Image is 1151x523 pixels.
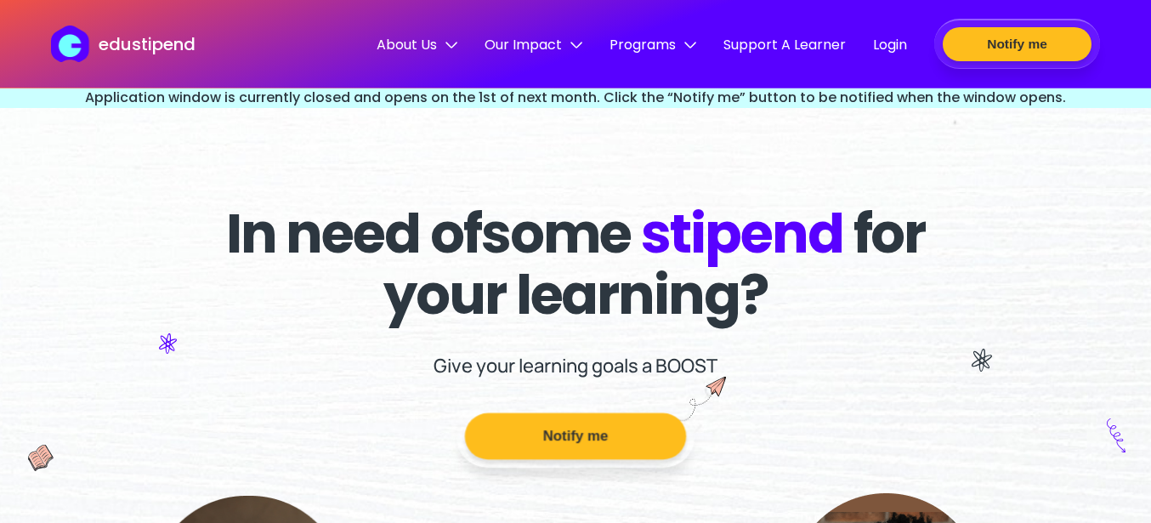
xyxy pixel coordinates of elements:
[51,26,195,62] a: edustipend logoedustipend
[570,39,582,51] img: down
[943,27,1091,61] button: Notify me
[723,34,846,55] span: Support A Learner
[641,196,842,271] span: stipend
[610,34,696,55] span: Programs
[873,34,907,55] span: Login
[51,26,97,62] img: edustipend logo
[28,445,54,471] img: icon
[199,203,953,326] h1: In need of some for your learning?
[465,413,686,460] button: Notify me
[873,34,907,58] a: Login
[377,34,457,55] span: About Us
[159,333,177,354] img: icon
[674,377,726,422] img: boost icon
[1107,418,1125,452] img: icon
[684,39,696,51] img: down
[99,31,196,57] p: edustipend
[445,39,457,51] img: down
[723,34,846,58] a: Support A Learner
[485,34,582,55] span: Our Impact
[972,349,992,372] img: icon
[434,353,717,378] p: Give your learning goals a BOOST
